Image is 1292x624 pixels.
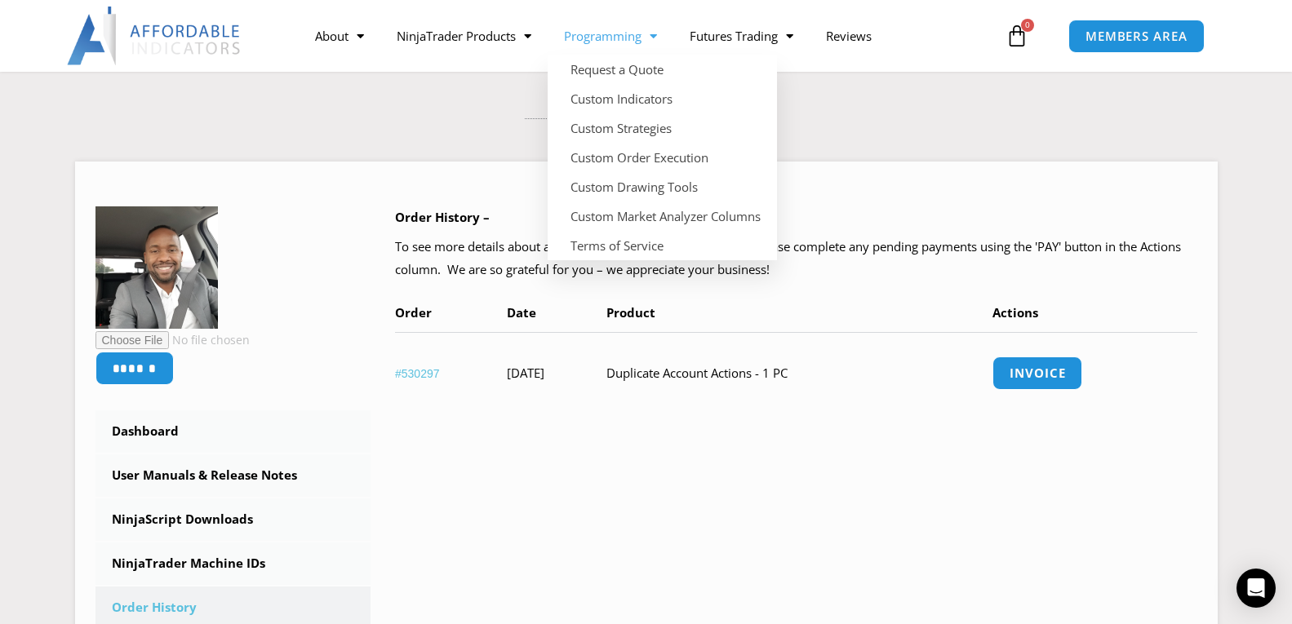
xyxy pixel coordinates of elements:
span: Date [507,304,536,321]
a: Custom Order Execution [548,143,777,172]
span: Order [395,304,432,321]
a: Custom Indicators [548,84,777,113]
a: NinjaTrader Machine IDs [95,542,371,585]
a: Custom Strategies [548,113,777,143]
a: Invoice order number 530297 [992,356,1082,390]
ul: Programming [548,55,777,260]
a: Custom Market Analyzer Columns [548,201,777,231]
td: Duplicate Account Actions - 1 PC [606,332,992,414]
a: NinjaTrader Products [380,17,548,55]
a: NinjaScript Downloads [95,498,371,541]
div: Open Intercom Messenger [1237,569,1276,608]
nav: Menu [299,17,1001,55]
a: 0 [981,12,1053,60]
a: Terms of Service [548,231,777,260]
a: About [299,17,380,55]
a: Futures Trading [673,17,810,55]
a: User Manuals & Release Notes [95,454,371,497]
a: Request a Quote [548,55,777,84]
a: Reviews [810,17,888,55]
a: View order number 530297 [395,367,440,380]
a: Custom Drawing Tools [548,172,777,201]
a: Programming [548,17,673,55]
b: Order History – [395,209,490,225]
p: To see more details about an order, click on the order number. Please complete any pending paymen... [395,236,1197,281]
img: LogoAI | Affordable Indicators – NinjaTrader [67,7,242,65]
img: 18e861f398c0e45814bb249a33556cd7a3d10292badbb2bb5931f9ef83a11e99 [95,206,218,329]
span: Product [606,304,655,321]
time: [DATE] [507,365,544,381]
span: MEMBERS AREA [1086,30,1188,42]
a: MEMBERS AREA [1068,20,1205,53]
a: Dashboard [95,410,371,453]
span: 0 [1021,19,1034,32]
span: Actions [992,304,1038,321]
